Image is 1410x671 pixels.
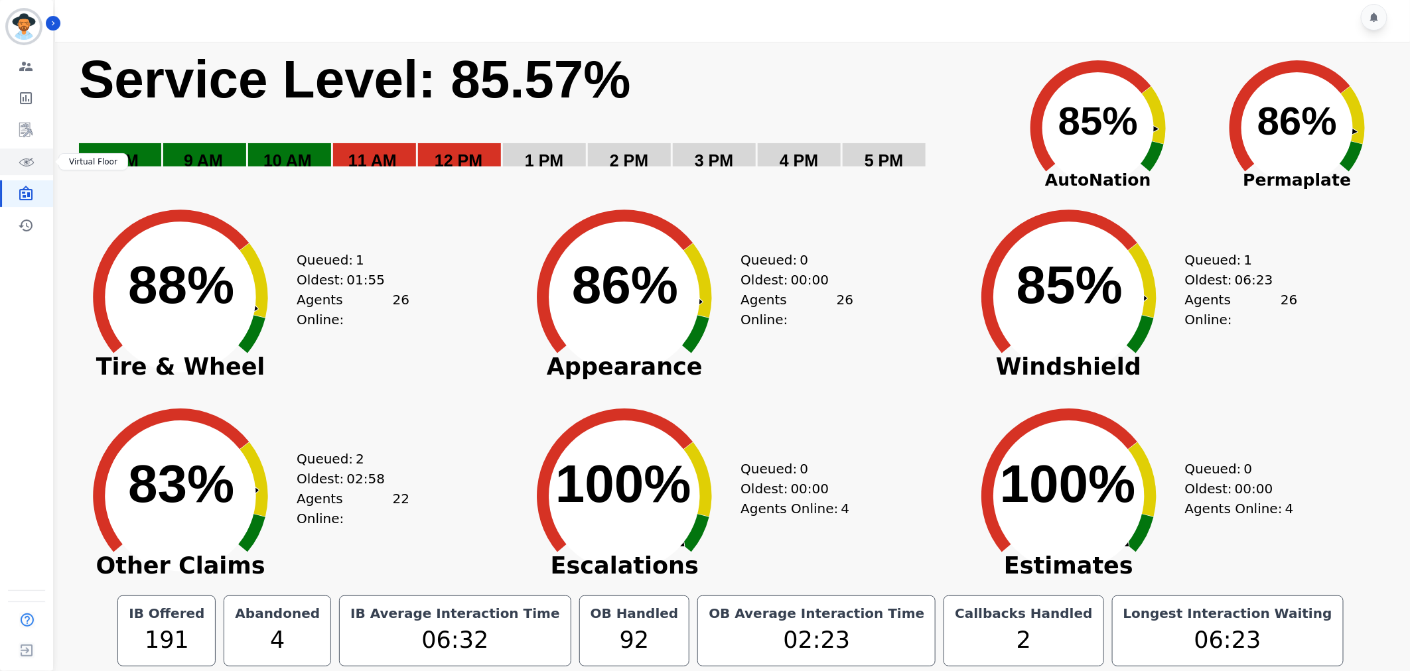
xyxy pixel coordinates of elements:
[800,250,809,270] span: 0
[1244,459,1253,479] span: 0
[1257,99,1337,143] text: 86%
[1185,499,1298,518] div: Agents Online:
[1235,479,1273,499] span: 00:00
[695,151,733,170] text: 3 PM
[8,11,40,42] img: Bordered avatar
[346,469,385,489] span: 02:58
[346,270,385,290] span: 01:55
[1281,290,1297,330] span: 26
[64,360,297,373] span: Tire & Wheel
[610,151,648,170] text: 2 PM
[1244,250,1253,270] span: 1
[588,623,681,658] div: 92
[1121,623,1335,658] div: 06:23
[1235,270,1273,290] span: 06:23
[740,250,840,270] div: Queued:
[1185,270,1285,290] div: Oldest:
[297,449,396,469] div: Queued:
[356,449,364,469] span: 2
[263,151,312,170] text: 10 AM
[79,50,631,109] text: Service Level: 85.57%
[740,270,840,290] div: Oldest:
[128,255,234,314] text: 88%
[126,623,207,658] div: 191
[297,469,396,489] div: Oldest:
[740,459,840,479] div: Queued:
[740,499,853,518] div: Agents Online:
[348,151,397,170] text: 11 AM
[1017,255,1123,314] text: 85%
[128,454,234,513] text: 83%
[865,151,903,170] text: 5 PM
[348,604,563,623] div: IB Average Interaction Time
[999,168,1198,193] span: AutoNation
[126,604,207,623] div: IB Offered
[1121,604,1335,623] div: Longest Interaction Waiting
[1000,454,1136,513] text: 100%
[1185,290,1298,330] div: Agents Online:
[297,489,409,528] div: Agents Online:
[791,270,829,290] span: 00:00
[525,151,563,170] text: 1 PM
[953,559,1185,572] span: Estimates
[841,499,850,518] span: 4
[393,489,409,528] span: 22
[780,151,818,170] text: 4 PM
[297,270,396,290] div: Oldest:
[572,255,678,314] text: 86%
[706,623,927,658] div: 02:23
[952,623,1095,658] div: 2
[791,479,829,499] span: 00:00
[508,559,740,572] span: Escalations
[232,604,322,623] div: Abandoned
[740,479,840,499] div: Oldest:
[356,250,364,270] span: 1
[184,151,223,170] text: 9 AM
[1058,99,1138,143] text: 85%
[348,623,563,658] div: 06:32
[837,290,853,330] span: 26
[1185,459,1285,479] div: Queued:
[393,290,409,330] span: 26
[64,559,297,572] span: Other Claims
[297,250,396,270] div: Queued:
[740,290,853,330] div: Agents Online:
[1185,250,1285,270] div: Queued:
[706,604,927,623] div: OB Average Interaction Time
[1285,499,1294,518] span: 4
[588,604,681,623] div: OB Handled
[800,459,809,479] span: 0
[952,604,1095,623] div: Callbacks Handled
[435,151,482,170] text: 12 PM
[953,360,1185,373] span: Windshield
[78,47,996,190] svg: Service Level: 0%
[555,454,691,513] text: 100%
[100,151,139,170] text: 8 AM
[1185,479,1285,499] div: Oldest:
[232,623,322,658] div: 4
[508,360,740,373] span: Appearance
[297,290,409,330] div: Agents Online:
[1198,168,1397,193] span: Permaplate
